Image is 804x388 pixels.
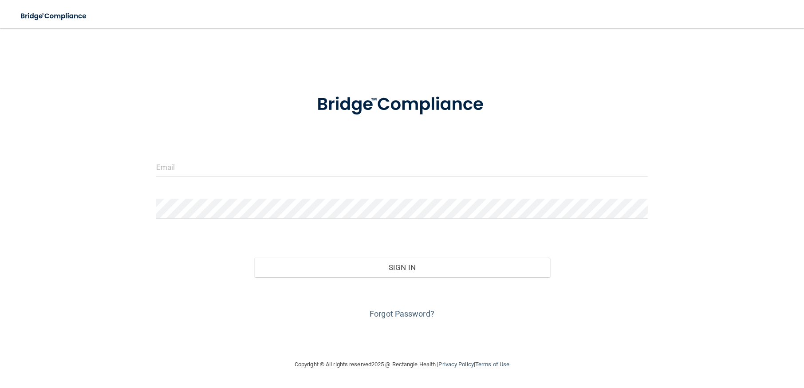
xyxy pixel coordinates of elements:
[370,309,434,318] a: Forgot Password?
[475,361,509,368] a: Terms of Use
[254,258,549,277] button: Sign In
[156,157,648,177] input: Email
[240,350,564,379] div: Copyright © All rights reserved 2025 @ Rectangle Health | |
[13,7,95,25] img: bridge_compliance_login_screen.278c3ca4.svg
[299,82,505,128] img: bridge_compliance_login_screen.278c3ca4.svg
[438,361,473,368] a: Privacy Policy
